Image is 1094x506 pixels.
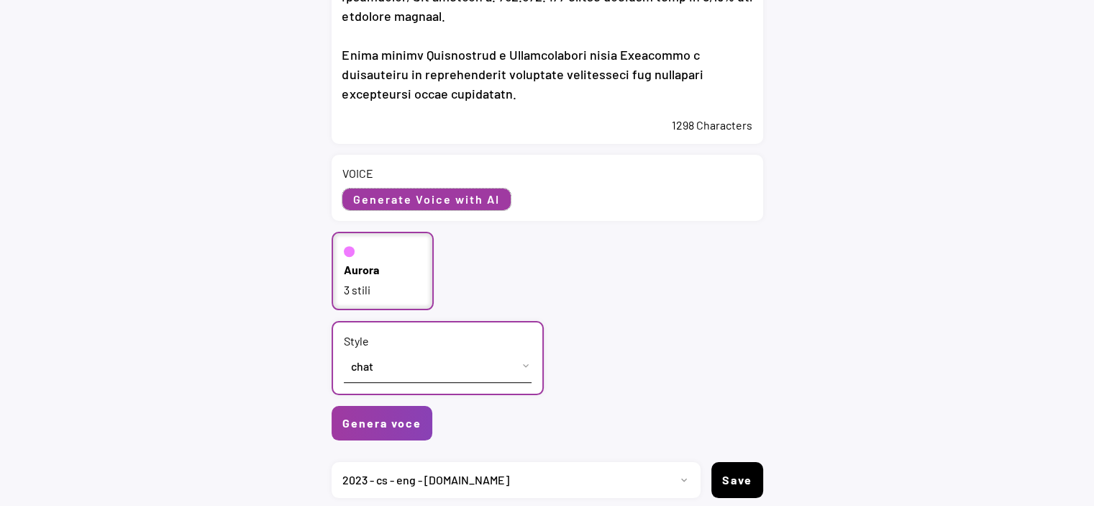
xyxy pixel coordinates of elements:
[342,189,511,210] button: Generate Voice with AI
[332,406,432,441] button: Genera voce
[344,262,379,278] div: Aurora
[342,166,373,181] div: VOICE
[711,462,763,498] button: Save
[344,282,422,298] div: 3 stili
[342,117,752,133] div: 1298 Characters
[344,333,369,349] div: Style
